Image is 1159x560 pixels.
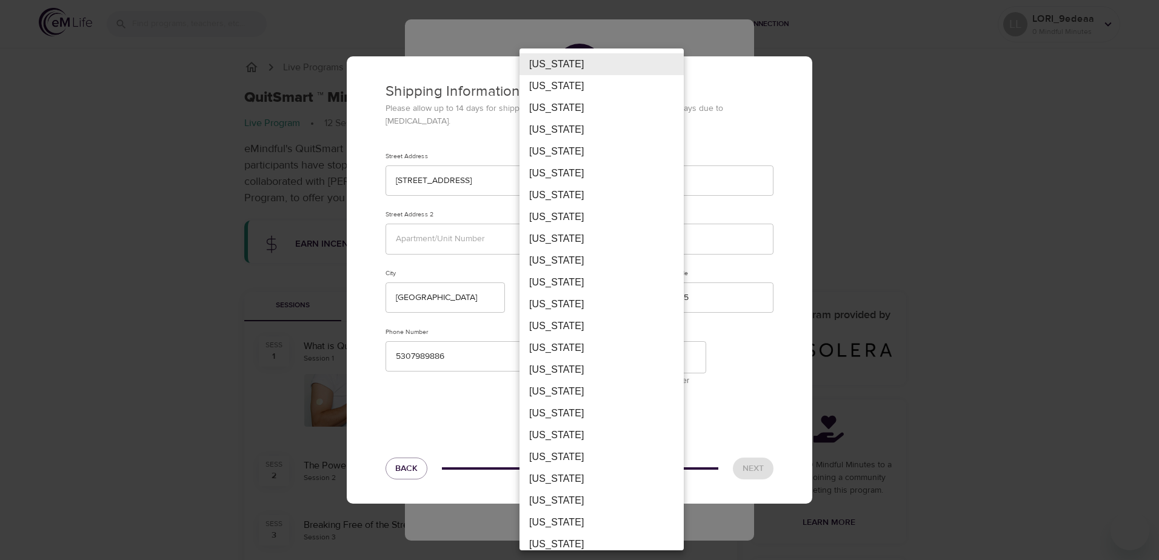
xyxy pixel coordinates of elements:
li: [US_STATE] [519,490,684,512]
li: [US_STATE] [519,424,684,446]
li: [US_STATE] [519,272,684,293]
li: [US_STATE] [519,512,684,533]
li: [US_STATE] [519,359,684,381]
li: [US_STATE] [519,75,684,97]
li: [US_STATE] [519,141,684,162]
li: [US_STATE] [519,315,684,337]
li: [US_STATE] [519,119,684,141]
li: [US_STATE] [519,53,684,75]
li: [US_STATE] [519,381,684,402]
li: [US_STATE] [519,97,684,119]
li: [US_STATE] [519,533,684,555]
li: [US_STATE] [519,337,684,359]
li: [US_STATE] [519,184,684,206]
li: [US_STATE] [519,206,684,228]
li: [US_STATE] [519,250,684,272]
li: [US_STATE] [519,162,684,184]
li: [US_STATE] [519,228,684,250]
li: [US_STATE] [519,446,684,468]
li: [US_STATE] [519,468,684,490]
li: [US_STATE] [519,293,684,315]
li: [US_STATE] [519,402,684,424]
